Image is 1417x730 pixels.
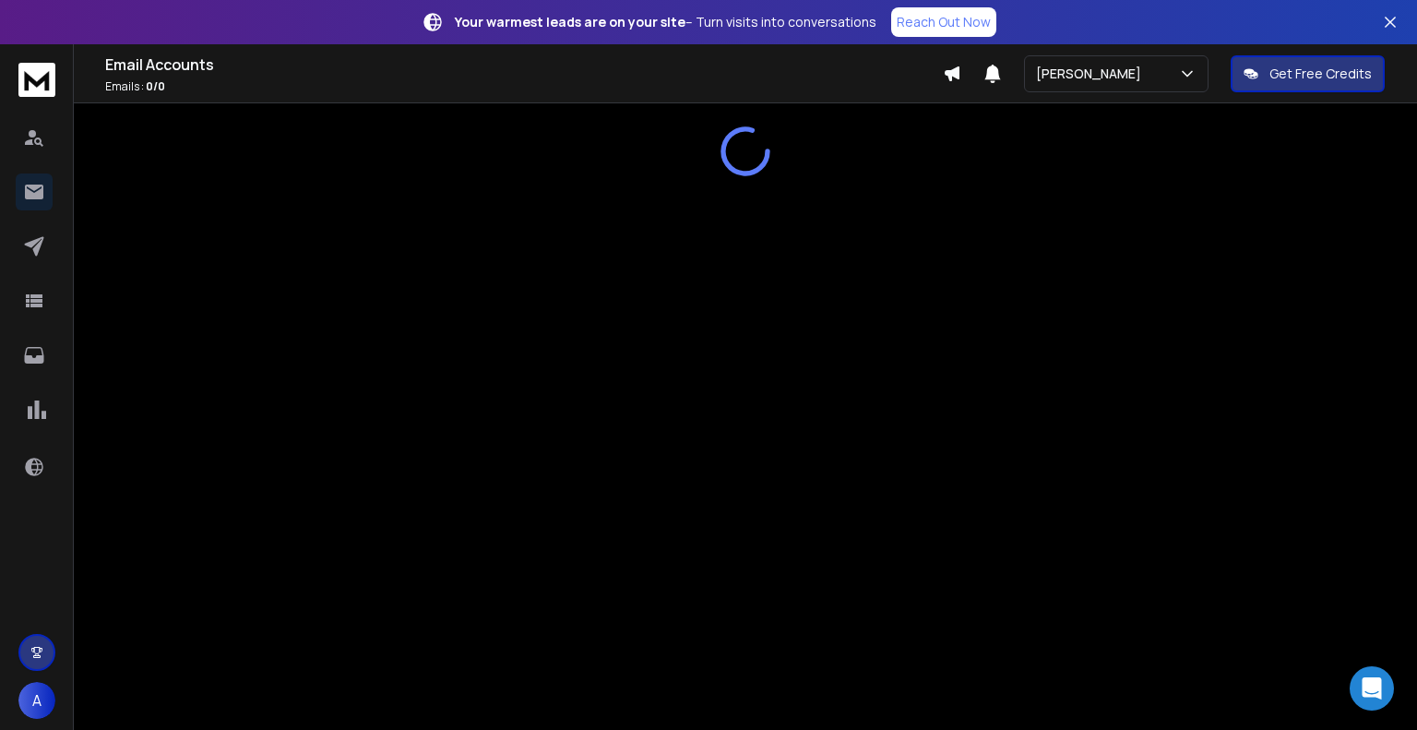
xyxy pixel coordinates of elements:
[455,13,876,31] p: – Turn visits into conversations
[18,682,55,719] button: A
[105,79,943,94] p: Emails :
[105,54,943,76] h1: Email Accounts
[146,78,165,94] span: 0 / 0
[891,7,996,37] a: Reach Out Now
[897,13,991,31] p: Reach Out Now
[1036,65,1149,83] p: [PERSON_NAME]
[1269,65,1372,83] p: Get Free Credits
[1350,666,1394,711] div: Open Intercom Messenger
[455,13,685,30] strong: Your warmest leads are on your site
[1231,55,1385,92] button: Get Free Credits
[18,63,55,97] img: logo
